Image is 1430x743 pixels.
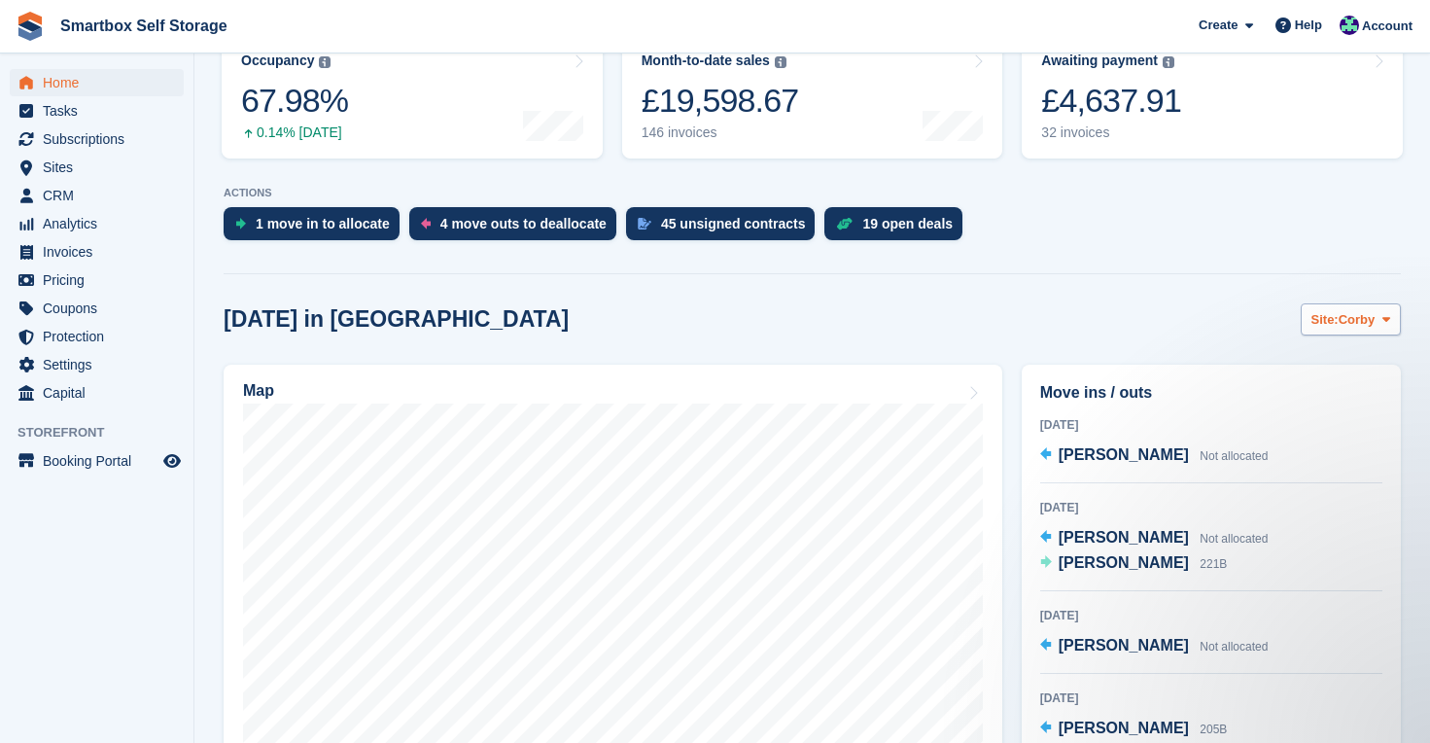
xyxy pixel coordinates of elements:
[1040,634,1269,659] a: [PERSON_NAME] Not allocated
[409,207,626,250] a: 4 move outs to deallocate
[622,35,1003,159] a: Month-to-date sales £19,598.67 146 invoices
[16,12,45,41] img: stora-icon-8386f47178a22dfd0bd8f6a31ec36ba5ce8667c1dd55bd0f319d3a0aa187defe.svg
[1200,557,1227,571] span: 221B
[1339,310,1376,330] span: Corby
[10,379,184,407] a: menu
[10,351,184,378] a: menu
[1295,16,1322,35] span: Help
[43,351,159,378] span: Settings
[43,379,159,407] span: Capital
[1040,499,1382,516] div: [DATE]
[1059,720,1189,736] span: [PERSON_NAME]
[1059,529,1189,546] span: [PERSON_NAME]
[224,187,1401,199] p: ACTIONS
[1059,637,1189,654] span: [PERSON_NAME]
[241,124,348,141] div: 0.14% [DATE]
[440,216,607,231] div: 4 move outs to deallocate
[10,69,184,96] a: menu
[638,218,651,230] img: contract_signature_icon-13c848040528278c33f63329250d36e43548de30e8caae1d1a13099fd9432cc5.svg
[1040,381,1382,405] h2: Move ins / outs
[1040,551,1228,577] a: [PERSON_NAME] 221B
[10,154,184,181] a: menu
[43,69,159,96] span: Home
[256,216,390,231] div: 1 move in to allocate
[642,53,770,69] div: Month-to-date sales
[43,210,159,237] span: Analytics
[43,295,159,322] span: Coupons
[10,210,184,237] a: menu
[626,207,825,250] a: 45 unsigned contracts
[43,97,159,124] span: Tasks
[10,182,184,209] a: menu
[1040,717,1228,742] a: [PERSON_NAME] 205B
[43,266,159,294] span: Pricing
[1040,443,1269,469] a: [PERSON_NAME] Not allocated
[836,217,853,230] img: deal-1b604bf984904fb50ccaf53a9ad4b4a5d6e5aea283cecdc64d6e3604feb123c2.svg
[1040,526,1269,551] a: [PERSON_NAME] Not allocated
[1200,723,1227,736] span: 205B
[1040,690,1382,707] div: [DATE]
[43,238,159,265] span: Invoices
[1199,16,1238,35] span: Create
[10,266,184,294] a: menu
[1059,446,1189,463] span: [PERSON_NAME]
[1041,81,1181,121] div: £4,637.91
[1311,310,1339,330] span: Site:
[1200,532,1268,546] span: Not allocated
[235,218,246,230] img: move_ins_to_allocate_icon-fdf77a2bb77ea45bf5b3d319d69a93e2d87916cf1d5bf7949dd705db3b84f3ca.svg
[775,56,786,68] img: icon-info-grey-7440780725fd019a000dd9b08b2336e03edf1995a4989e88bcd33f0948082b44.svg
[224,306,569,333] h2: [DATE] in [GEOGRAPHIC_DATA]
[1040,416,1382,434] div: [DATE]
[1059,554,1189,571] span: [PERSON_NAME]
[43,447,159,475] span: Booking Portal
[17,423,193,442] span: Storefront
[421,218,431,230] img: move_outs_to_deallocate_icon-f764333ba52eb49d3ac5e1228854f67142a1ed5810a6f6cc68b1a99e826820c5.svg
[10,125,184,153] a: menu
[43,125,159,153] span: Subscriptions
[1041,124,1181,141] div: 32 invoices
[642,81,799,121] div: £19,598.67
[241,81,348,121] div: 67.98%
[222,35,603,159] a: Occupancy 67.98% 0.14% [DATE]
[43,182,159,209] span: CRM
[1340,16,1359,35] img: Roger Canham
[661,216,806,231] div: 45 unsigned contracts
[1200,449,1268,463] span: Not allocated
[1040,607,1382,624] div: [DATE]
[241,53,314,69] div: Occupancy
[824,207,972,250] a: 19 open deals
[10,97,184,124] a: menu
[10,447,184,475] a: menu
[1163,56,1174,68] img: icon-info-grey-7440780725fd019a000dd9b08b2336e03edf1995a4989e88bcd33f0948082b44.svg
[1022,35,1403,159] a: Awaiting payment £4,637.91 32 invoices
[1200,640,1268,654] span: Not allocated
[10,323,184,350] a: menu
[224,207,409,250] a: 1 move in to allocate
[862,216,953,231] div: 19 open deals
[160,449,184,473] a: Preview store
[52,10,235,42] a: Smartbox Self Storage
[1301,303,1401,336] button: Site: Corby
[243,382,274,400] h2: Map
[1362,17,1413,36] span: Account
[319,56,331,68] img: icon-info-grey-7440780725fd019a000dd9b08b2336e03edf1995a4989e88bcd33f0948082b44.svg
[10,295,184,322] a: menu
[43,323,159,350] span: Protection
[10,238,184,265] a: menu
[642,124,799,141] div: 146 invoices
[1041,53,1158,69] div: Awaiting payment
[43,154,159,181] span: Sites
